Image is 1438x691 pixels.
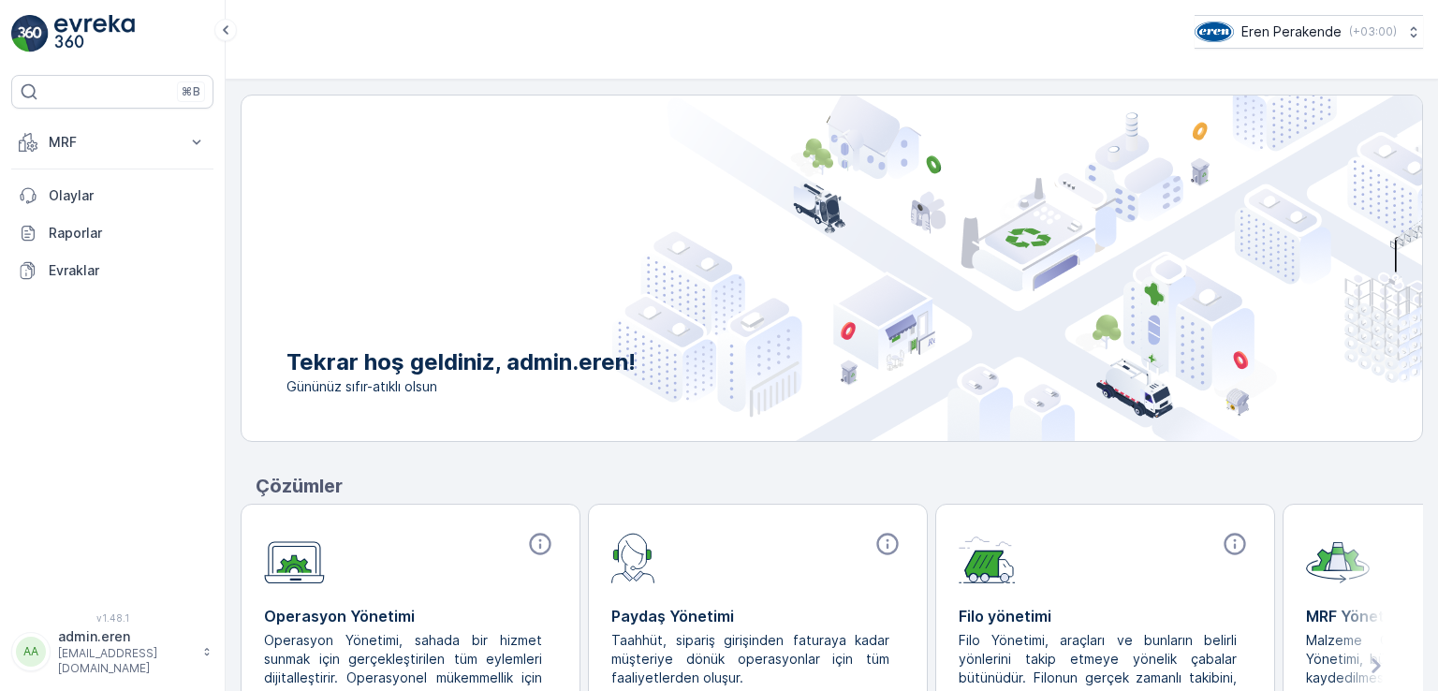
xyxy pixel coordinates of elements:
img: module-icon [264,531,325,584]
p: ( +03:00 ) [1349,24,1397,39]
p: Raporlar [49,224,206,243]
p: Taahhüt, sipariş girişinden faturaya kadar müşteriye dönük operasyonlar için tüm faaliyetlerden o... [611,631,889,687]
button: AAadmin.eren[EMAIL_ADDRESS][DOMAIN_NAME] [11,627,213,676]
span: Gününüz sıfır-atıklı olsun [286,377,636,396]
p: Eren Perakende [1241,22,1342,41]
span: v 1.48.1 [11,612,213,624]
p: Çözümler [256,472,1423,500]
img: logo_light-DOdMpM7g.png [54,15,135,52]
a: Raporlar [11,214,213,252]
p: Paydaş Yönetimi [611,605,904,627]
p: MRF [49,133,176,152]
p: Evraklar [49,261,206,280]
button: MRF [11,124,213,161]
p: Tekrar hoş geldiniz, admin.eren! [286,347,636,377]
img: module-icon [1306,531,1370,583]
img: city illustration [612,96,1422,441]
img: module-icon [959,531,1016,583]
p: Filo yönetimi [959,605,1252,627]
div: AA [16,637,46,667]
p: admin.eren [58,627,193,646]
button: Eren Perakende(+03:00) [1195,15,1423,49]
a: Olaylar [11,177,213,214]
img: logo [11,15,49,52]
p: Operasyon Yönetimi [264,605,557,627]
p: ⌘B [182,84,200,99]
p: [EMAIL_ADDRESS][DOMAIN_NAME] [58,646,193,676]
img: image_16_2KwAvdm.png [1195,22,1234,42]
a: Evraklar [11,252,213,289]
p: Olaylar [49,186,206,205]
img: module-icon [611,531,655,583]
